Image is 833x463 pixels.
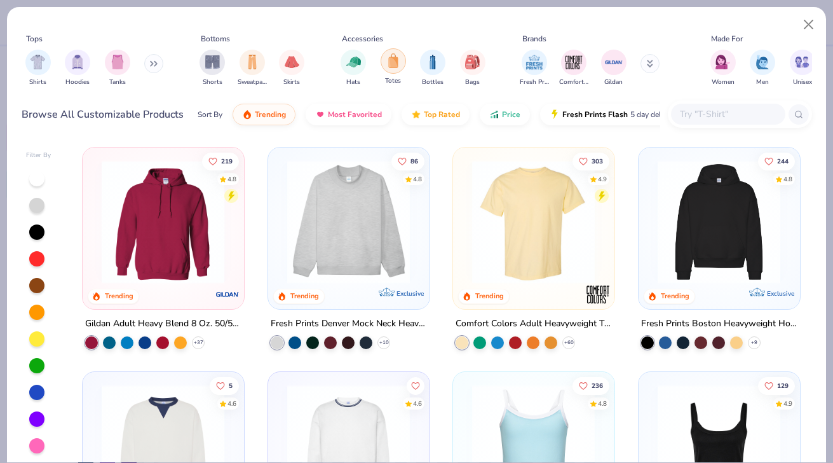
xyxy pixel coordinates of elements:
span: 303 [592,158,603,164]
span: Hoodies [65,78,90,87]
span: + 37 [194,338,203,346]
span: Gildan [604,78,623,87]
img: f5d85501-0dbb-4ee4-b115-c08fa3845d83 [281,160,416,284]
span: 86 [410,158,418,164]
input: Try "T-Shirt" [679,107,776,121]
div: filter for Unisex [790,50,815,87]
img: Totes Image [386,53,400,68]
button: filter button [420,50,445,87]
div: filter for Men [750,50,775,87]
div: Comfort Colors Adult Heavyweight T-Shirt [456,315,612,331]
div: 4.8 [598,399,607,408]
button: Like [572,152,609,170]
div: 4.8 [227,174,236,184]
button: filter button [601,50,626,87]
button: Price [480,104,530,125]
span: Skirts [283,78,300,87]
div: 4.9 [598,174,607,184]
img: 91acfc32-fd48-4d6b-bdad-a4c1a30ac3fc [651,160,787,284]
img: Shorts Image [205,55,220,69]
span: Shirts [29,78,46,87]
button: Like [572,377,609,394]
span: Top Rated [424,109,460,120]
span: Tanks [109,78,126,87]
div: 4.8 [413,174,422,184]
span: Hats [346,78,360,87]
img: 029b8af0-80e6-406f-9fdc-fdf898547912 [466,160,601,284]
img: Fresh Prints Image [525,53,544,72]
div: Sort By [198,109,222,120]
div: filter for Totes [381,48,406,86]
span: Comfort Colors [559,78,588,87]
span: Trending [255,109,286,120]
img: Women Image [715,55,730,69]
div: Fresh Prints Boston Heavyweight Hoodie [641,315,797,331]
button: Like [758,152,795,170]
span: Unisex [793,78,812,87]
span: Women [712,78,735,87]
img: Sweatpants Image [245,55,259,69]
button: filter button [381,50,406,87]
img: Comfort Colors logo [585,281,611,307]
button: Fresh Prints Flash5 day delivery [540,104,687,125]
div: 4.8 [783,174,792,184]
span: Fresh Prints [520,78,549,87]
div: Tops [26,33,43,45]
button: Like [202,152,239,170]
img: Tanks Image [111,55,125,69]
span: Exclusive [766,289,794,297]
img: Gildan Image [604,53,623,72]
button: filter button [200,50,225,87]
img: flash.gif [550,109,560,120]
button: Like [210,377,239,394]
button: Like [391,152,424,170]
div: Browse All Customizable Products [22,107,184,122]
img: Comfort Colors Image [564,53,583,72]
button: filter button [559,50,588,87]
span: Price [502,109,520,120]
span: Most Favorited [328,109,382,120]
img: 01756b78-01f6-4cc6-8d8a-3c30c1a0c8ac [95,160,231,284]
div: filter for Comfort Colors [559,50,588,87]
img: Gildan logo [215,281,240,307]
span: + 60 [564,338,574,346]
button: filter button [750,50,775,87]
button: Like [407,377,424,394]
img: a90f7c54-8796-4cb2-9d6e-4e9644cfe0fe [416,160,552,284]
div: filter for Bags [460,50,485,87]
span: Sweatpants [238,78,267,87]
div: filter for Sweatpants [238,50,267,87]
span: Men [756,78,769,87]
button: filter button [279,50,304,87]
div: filter for Women [710,50,736,87]
span: Bags [465,78,480,87]
div: Fresh Prints Denver Mock Neck Heavyweight Sweatshirt [271,315,427,331]
div: 4.6 [227,399,236,408]
button: Like [758,377,795,394]
span: 244 [777,158,789,164]
img: Men Image [755,55,769,69]
div: filter for Tanks [105,50,130,87]
div: filter for Hoodies [65,50,90,87]
div: filter for Skirts [279,50,304,87]
span: 129 [777,382,789,389]
img: most_fav.gif [315,109,325,120]
div: 4.6 [413,399,422,408]
img: Hats Image [346,55,361,69]
span: Shorts [203,78,222,87]
div: filter for Shorts [200,50,225,87]
div: Gildan Adult Heavy Blend 8 Oz. 50/50 Hooded Sweatshirt [85,315,241,331]
div: 4.9 [783,399,792,408]
img: TopRated.gif [411,109,421,120]
button: filter button [105,50,130,87]
img: trending.gif [242,109,252,120]
img: Bottles Image [426,55,440,69]
button: filter button [460,50,485,87]
div: Brands [522,33,546,45]
div: Accessories [342,33,383,45]
button: Top Rated [402,104,470,125]
button: filter button [238,50,267,87]
button: filter button [790,50,815,87]
img: Bags Image [465,55,479,69]
span: + 9 [751,338,757,346]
